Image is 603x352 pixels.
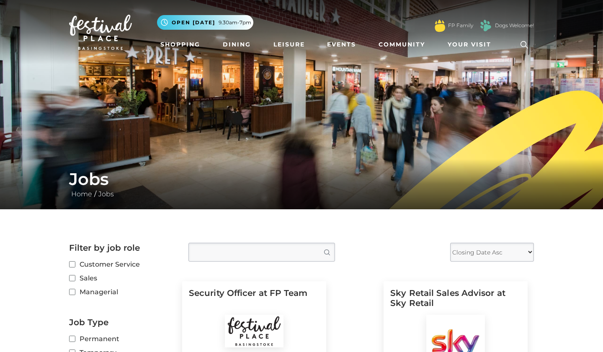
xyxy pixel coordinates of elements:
a: Your Visit [444,37,499,52]
label: Customer Service [69,259,176,270]
a: Home [69,190,94,198]
a: Dogs Welcome! [495,22,534,29]
h2: Job Type [69,317,176,327]
button: Open [DATE] 9.30am-7pm [157,15,253,30]
span: Open [DATE] [172,19,215,26]
a: Dining [219,37,254,52]
span: Your Visit [448,40,491,49]
img: Festival Place [225,315,283,347]
a: FP Family [448,22,473,29]
a: Events [324,37,359,52]
a: Leisure [270,37,308,52]
a: Shopping [157,37,204,52]
h2: Filter by job role [69,243,176,253]
h5: Security Officer at FP Team [189,288,320,315]
div: / [63,169,540,199]
img: Festival Place Logo [69,15,132,50]
label: Managerial [69,287,176,297]
h1: Jobs [69,169,534,189]
span: 9.30am-7pm [219,19,251,26]
label: Sales [69,273,176,283]
a: Jobs [96,190,116,198]
h5: Sky Retail Sales Advisor at Sky Retail [390,288,521,315]
label: Permanent [69,334,176,344]
a: Community [375,37,428,52]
